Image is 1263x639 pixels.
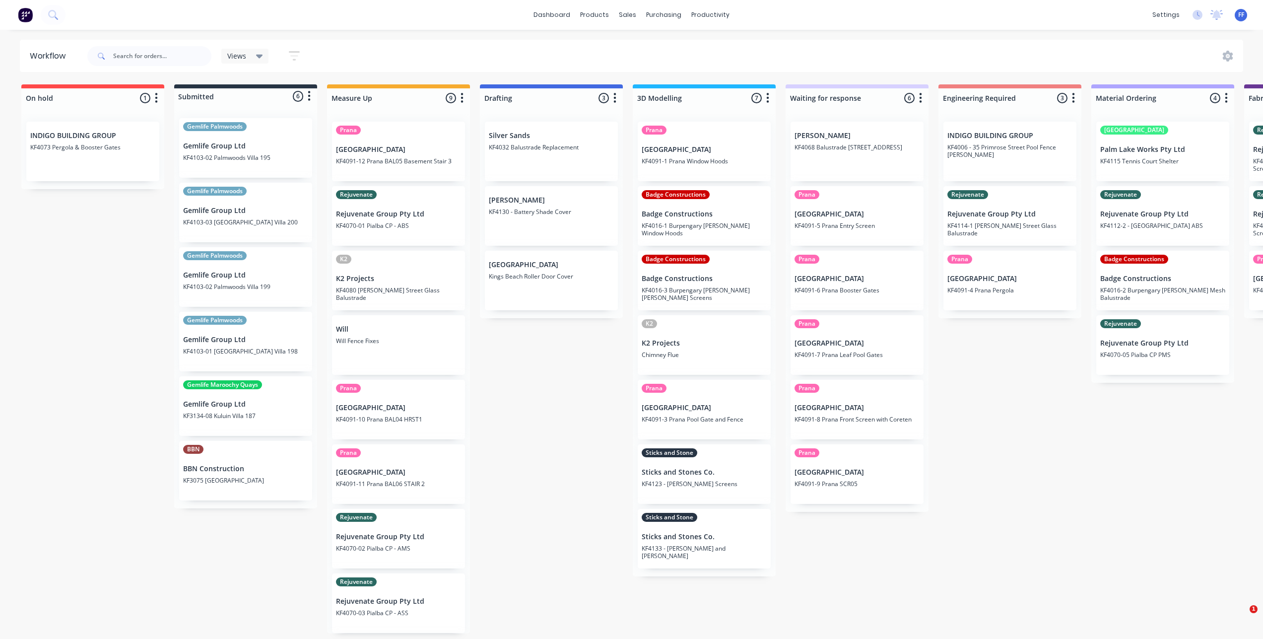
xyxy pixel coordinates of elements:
div: Gemlife PalmwoodsGemlife Group LtdKF4103-01 [GEOGRAPHIC_DATA] Villa 198 [179,312,312,371]
p: KF4016-2 Burpengary [PERSON_NAME] Mesh Balustrade [1100,286,1225,301]
div: Prana[GEOGRAPHIC_DATA]KF4091-5 Prana Entry Screen [791,186,924,246]
div: RejuvenateRejuvenate Group Pty LtdKF4070-03 Pialba CP - ASS [332,573,465,633]
div: Prana[GEOGRAPHIC_DATA]KF4091-10 Prana BAL04 HRST1 [332,380,465,439]
div: Prana[GEOGRAPHIC_DATA]KF4091-9 Prana SCR05 [791,444,924,504]
p: KF4091-1 Prana Window Hoods [642,157,767,165]
div: Prana[GEOGRAPHIC_DATA]KF4091-7 Prana Leaf Pool Gates [791,315,924,375]
div: Gemlife PalmwoodsGemlife Group LtdKF4103-03 [GEOGRAPHIC_DATA] Villa 200 [179,183,312,242]
p: [GEOGRAPHIC_DATA] [336,404,461,412]
div: K2 [336,255,351,264]
p: [GEOGRAPHIC_DATA] [489,261,614,269]
p: BBN Construction [183,465,308,473]
span: 1 [1250,605,1258,613]
div: Rejuvenate [947,190,988,199]
p: Will Fence Fixes [336,337,461,345]
p: Kings Beach Roller Door Cover [489,273,614,280]
p: KF4091-6 Prana Booster Gates [795,286,920,294]
p: KF4070-02 Pialba CP - AMS [336,545,461,552]
span: Views [227,51,246,61]
div: Prana[GEOGRAPHIC_DATA]KF4091-6 Prana Booster Gates [791,251,924,310]
p: KF4133 - [PERSON_NAME] and [PERSON_NAME] [642,545,767,560]
div: [GEOGRAPHIC_DATA]Kings Beach Roller Door Cover [485,251,618,310]
div: Prana[GEOGRAPHIC_DATA]KF4091-12 Prana BAL05 Basement Stair 3 [332,122,465,181]
div: Gemlife Maroochy Quays [183,380,262,389]
div: Rejuvenate [1100,190,1141,199]
p: Gemlife Group Ltd [183,400,308,409]
div: WillWill Fence Fixes [332,315,465,375]
div: Prana [642,384,666,393]
p: KF3134-08 Kuluin Villa 187 [183,412,308,420]
div: Gemlife PalmwoodsGemlife Group LtdKF4103-02 Palmwoods Villa 195 [179,118,312,178]
div: products [575,7,614,22]
input: Search for orders... [113,46,211,66]
div: Prana [947,255,972,264]
p: [GEOGRAPHIC_DATA] [642,404,767,412]
div: purchasing [641,7,686,22]
div: productivity [686,7,734,22]
p: KF4112-2 - [GEOGRAPHIC_DATA] ABS [1100,222,1225,229]
p: KF4091-4 Prana Pergola [947,286,1072,294]
div: Gemlife Palmwoods [183,251,247,260]
div: Sticks and StoneSticks and Stones Co.KF4133 - [PERSON_NAME] and [PERSON_NAME] [638,509,771,568]
div: Prana [336,384,361,393]
p: KF4091-5 Prana Entry Screen [795,222,920,229]
div: Prana[GEOGRAPHIC_DATA]KF4091-8 Prana Front Screen with Coreten [791,380,924,439]
div: Sticks and Stone [642,448,697,457]
p: KF4103-03 [GEOGRAPHIC_DATA] Villa 200 [183,218,308,226]
div: K2K2 ProjectsKF4080 [PERSON_NAME] Street Glass Balustrade [332,251,465,310]
div: Workflow [30,50,70,62]
span: FF [1238,10,1244,19]
p: [GEOGRAPHIC_DATA] [642,145,767,154]
p: KF4068 Balustrade [STREET_ADDRESS] [795,143,920,151]
p: KF4114-1 [PERSON_NAME] Street Glass Balustrade [947,222,1072,237]
div: Silver SandsKF4032 Balustrade Replacement [485,122,618,181]
p: KF4032 Balustrade Replacement [489,143,614,151]
div: Gemlife PalmwoodsGemlife Group LtdKF4103-02 Palmwoods Villa 199 [179,247,312,307]
p: Gemlife Group Ltd [183,207,308,215]
div: settings [1147,7,1185,22]
div: Prana [795,319,819,328]
p: KF4091-9 Prana SCR05 [795,480,920,488]
div: Gemlife Palmwoods [183,122,247,131]
div: Prana[GEOGRAPHIC_DATA]KF4091-4 Prana Pergola [943,251,1076,310]
p: KF4073 Pergola & Booster Gates [30,143,155,151]
p: [GEOGRAPHIC_DATA] [795,275,920,283]
p: KF4016-3 Burpengary [PERSON_NAME] [PERSON_NAME] Screens [642,286,767,301]
div: Prana [795,448,819,457]
p: K2 Projects [642,339,767,348]
a: dashboard [529,7,575,22]
div: Rejuvenate [336,577,377,586]
div: Prana [795,255,819,264]
div: Rejuvenate [1100,319,1141,328]
div: K2K2 ProjectsChimney Flue [638,315,771,375]
p: KF4091-8 Prana Front Screen with Coreten [795,416,920,423]
p: KF4130 - Battery Shade Cover [489,208,614,215]
div: Prana [795,190,819,199]
p: KF4080 [PERSON_NAME] Street Glass Balustrade [336,286,461,301]
p: Rejuvenate Group Pty Ltd [336,597,461,606]
p: Gemlife Group Ltd [183,336,308,344]
div: Prana [642,126,666,135]
div: Sticks and StoneSticks and Stones Co.KF4123 - [PERSON_NAME] Screens [638,444,771,504]
div: RejuvenateRejuvenate Group Pty LtdKF4114-1 [PERSON_NAME] Street Glass Balustrade [943,186,1076,246]
p: KF4123 - [PERSON_NAME] Screens [642,480,767,488]
p: [GEOGRAPHIC_DATA] [336,145,461,154]
div: RejuvenateRejuvenate Group Pty LtdKF4070-05 Pialba CP PMS [1096,315,1229,375]
div: Prana [336,126,361,135]
p: Badge Constructions [642,210,767,218]
p: KF4070-03 Pialba CP - ASS [336,609,461,617]
p: KF4103-02 Palmwoods Villa 195 [183,154,308,161]
p: KF4103-01 [GEOGRAPHIC_DATA] Villa 198 [183,348,308,355]
p: KF3075 [GEOGRAPHIC_DATA] [183,477,308,484]
p: KF4091-7 Prana Leaf Pool Gates [795,351,920,358]
div: Badge Constructions [1100,255,1168,264]
p: [GEOGRAPHIC_DATA] [336,468,461,477]
div: [PERSON_NAME]KF4130 - Battery Shade Cover [485,186,618,246]
div: Gemlife Maroochy QuaysGemlife Group LtdKF3134-08 Kuluin Villa 187 [179,376,312,436]
p: Gemlife Group Ltd [183,271,308,280]
div: Gemlife Palmwoods [183,316,247,325]
p: [GEOGRAPHIC_DATA] [795,404,920,412]
div: [PERSON_NAME]KF4068 Balustrade [STREET_ADDRESS] [791,122,924,181]
div: Sticks and Stone [642,513,697,522]
p: KF4091-3 Prana Pool Gate and Fence [642,416,767,423]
